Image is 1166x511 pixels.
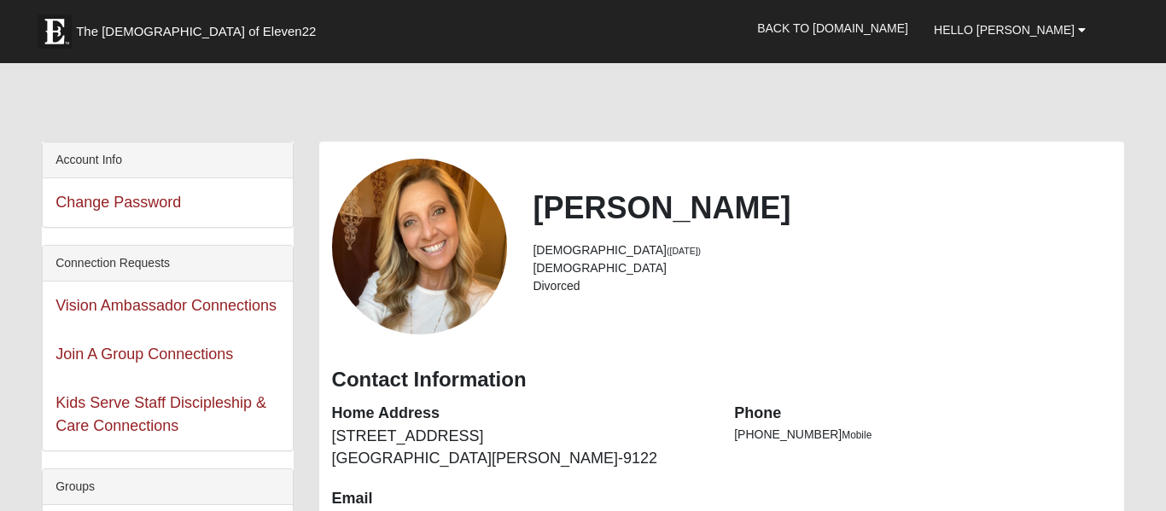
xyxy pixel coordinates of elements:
[29,6,370,49] a: The [DEMOGRAPHIC_DATA] of Eleven22
[332,237,508,254] a: View Fullsize Photo
[921,9,1099,51] a: Hello [PERSON_NAME]
[55,394,266,434] a: Kids Serve Staff Discipleship & Care Connections
[533,241,1111,259] li: [DEMOGRAPHIC_DATA]
[744,7,921,49] a: Back to [DOMAIN_NAME]
[667,246,701,256] small: ([DATE])
[55,297,277,314] a: Vision Ambassador Connections
[55,346,233,363] a: Join A Group Connections
[55,194,181,211] a: Change Password
[332,403,709,425] dt: Home Address
[533,259,1111,277] li: [DEMOGRAPHIC_DATA]
[533,189,1111,226] h2: [PERSON_NAME]
[43,469,292,505] div: Groups
[43,142,292,178] div: Account Info
[842,429,872,441] span: Mobile
[332,426,709,469] dd: [STREET_ADDRESS] [GEOGRAPHIC_DATA][PERSON_NAME]-9122
[332,368,1111,392] h3: Contact Information
[734,403,1111,425] dt: Phone
[76,23,316,40] span: The [DEMOGRAPHIC_DATA] of Eleven22
[934,23,1075,37] span: Hello [PERSON_NAME]
[533,277,1111,295] li: Divorced
[734,426,1111,444] li: [PHONE_NUMBER]
[38,15,72,49] img: Eleven22 logo
[43,246,292,282] div: Connection Requests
